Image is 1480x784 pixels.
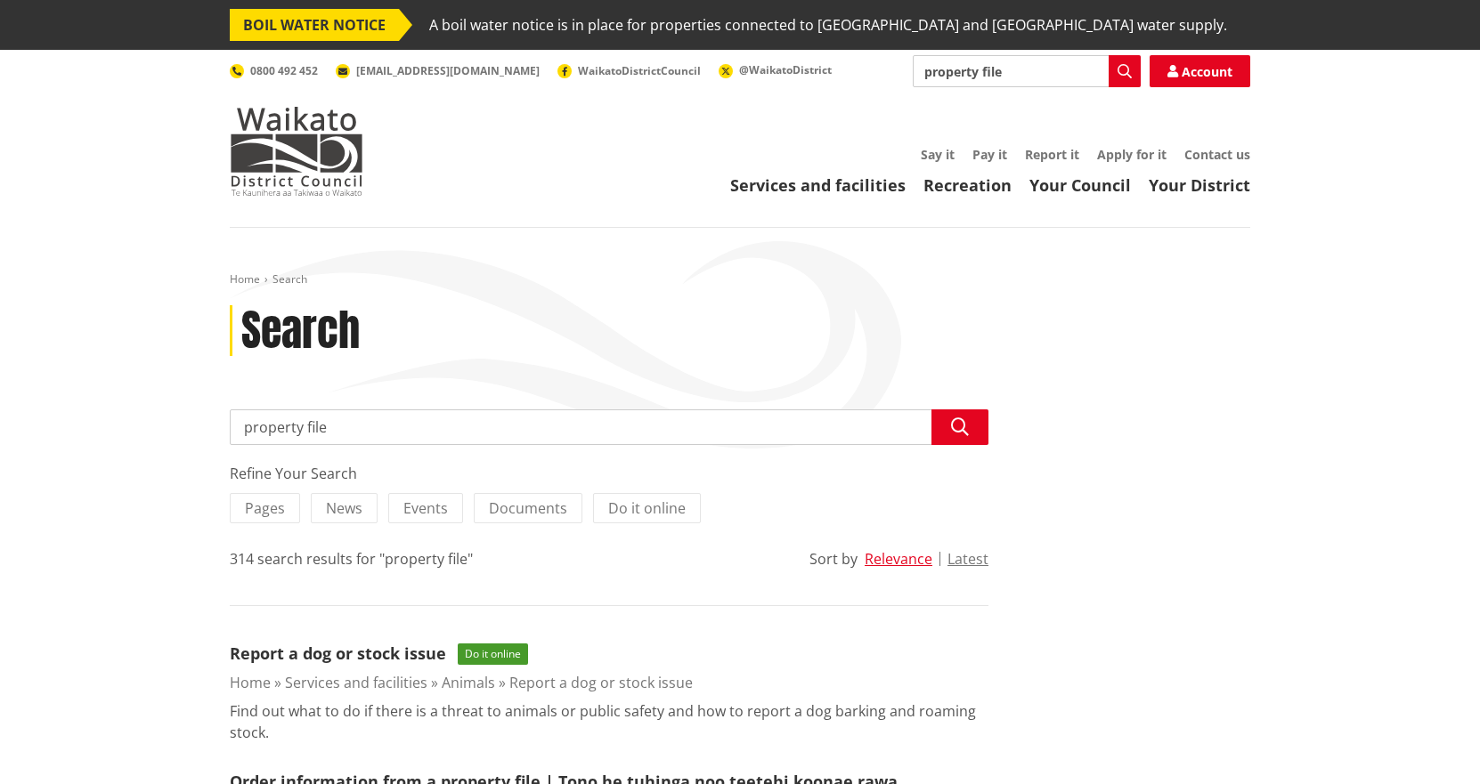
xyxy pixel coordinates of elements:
[1184,146,1250,163] a: Contact us
[557,63,701,78] a: WaikatoDistrictCouncil
[241,305,360,357] h1: Search
[1149,174,1250,196] a: Your District
[230,643,446,664] a: Report a dog or stock issue
[578,63,701,78] span: WaikatoDistrictCouncil
[326,498,362,518] span: News
[230,548,473,570] div: 314 search results for "property file"
[336,63,540,78] a: [EMAIL_ADDRESS][DOMAIN_NAME]
[608,498,686,518] span: Do it online
[230,463,988,484] div: Refine Your Search
[913,55,1141,87] input: Search input
[1029,174,1131,196] a: Your Council
[730,174,906,196] a: Services and facilities
[809,548,858,570] div: Sort by
[245,498,285,518] span: Pages
[947,551,988,567] button: Latest
[230,107,363,196] img: Waikato District Council - Te Kaunihera aa Takiwaa o Waikato
[972,146,1007,163] a: Pay it
[230,272,1250,287] nav: breadcrumb
[509,673,693,692] a: Report a dog or stock issue
[429,9,1227,41] span: A boil water notice is in place for properties connected to [GEOGRAPHIC_DATA] and [GEOGRAPHIC_DAT...
[442,673,495,692] a: Animals
[230,409,988,445] input: Search input
[356,63,540,78] span: [EMAIL_ADDRESS][DOMAIN_NAME]
[739,62,832,77] span: @WaikatoDistrict
[285,673,427,692] a: Services and facilities
[230,63,318,78] a: 0800 492 452
[921,146,955,163] a: Say it
[230,673,271,692] a: Home
[230,9,399,41] span: BOIL WATER NOTICE
[403,498,448,518] span: Events
[923,174,1012,196] a: Recreation
[272,271,307,287] span: Search
[230,271,260,287] a: Home
[250,63,318,78] span: 0800 492 452
[865,551,932,567] button: Relevance
[458,643,528,665] span: Do it online
[489,498,567,518] span: Documents
[1097,146,1167,163] a: Apply for it
[1150,55,1250,87] a: Account
[230,700,988,743] p: Find out what to do if there is a threat to animals or public safety and how to report a dog bark...
[719,62,832,77] a: @WaikatoDistrict
[1025,146,1079,163] a: Report it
